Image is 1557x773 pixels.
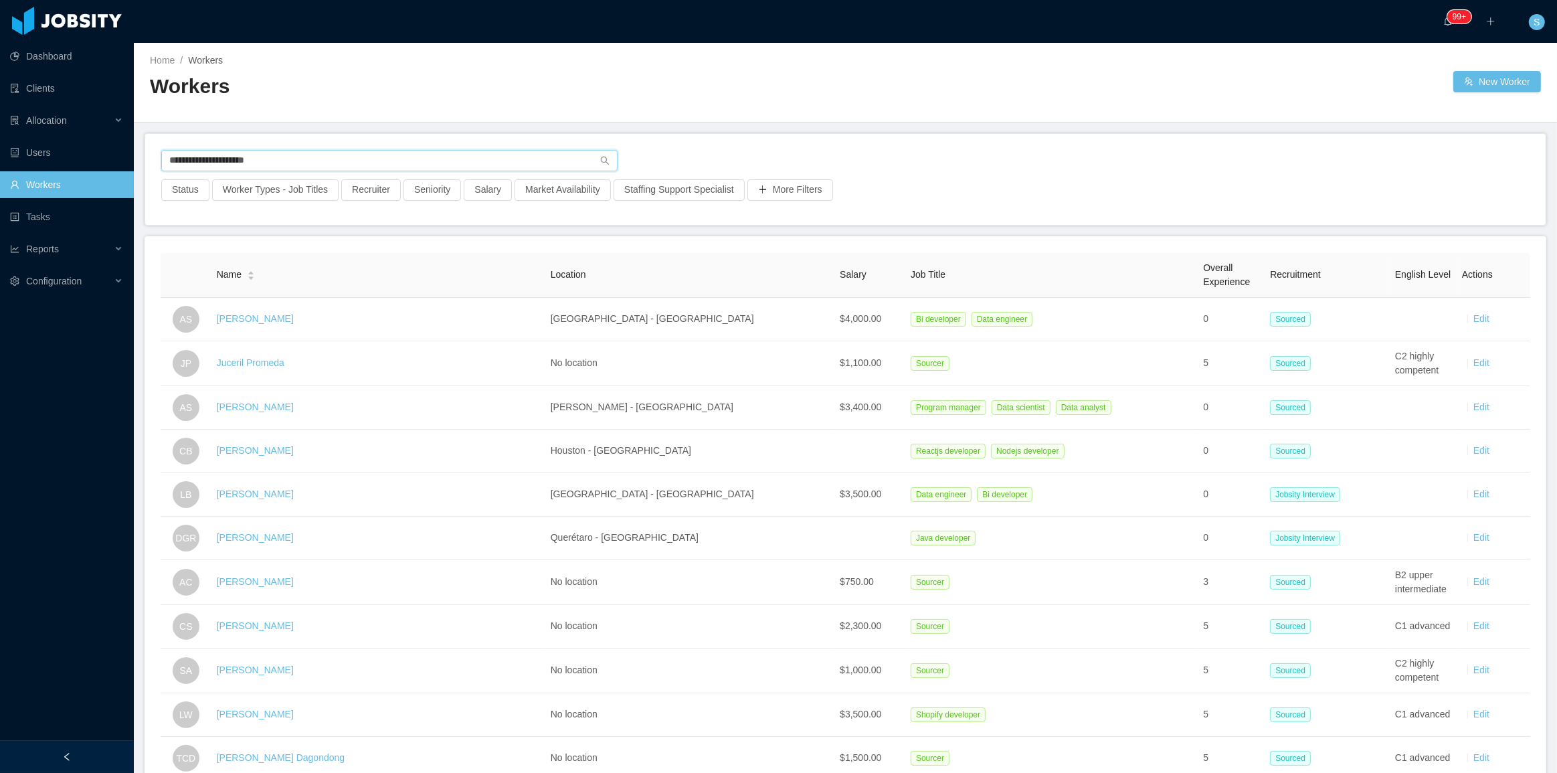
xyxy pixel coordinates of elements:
td: 5 [1198,341,1265,386]
span: $3,400.00 [840,402,881,412]
a: [PERSON_NAME] [217,665,294,675]
td: No location [545,560,834,605]
span: / [180,55,183,66]
span: $3,500.00 [840,489,881,499]
button: Worker Types - Job Titles [212,179,339,201]
span: $1,500.00 [840,752,881,763]
i: icon: caret-down [248,274,255,278]
a: icon: userWorkers [10,171,123,198]
button: Salary [464,179,512,201]
a: Juceril Promeda [217,357,284,368]
span: JP [181,350,191,377]
td: Houston - [GEOGRAPHIC_DATA] [545,430,834,473]
span: Jobsity Interview [1270,487,1340,502]
td: [GEOGRAPHIC_DATA] - [GEOGRAPHIC_DATA] [545,298,834,341]
button: icon: plusMore Filters [747,179,833,201]
td: C2 highly competent [1390,649,1457,693]
i: icon: solution [10,116,19,125]
a: [PERSON_NAME] [217,620,294,631]
i: icon: search [600,156,610,165]
a: Sourced [1270,576,1316,587]
td: No location [545,649,834,693]
button: icon: usergroup-addNew Worker [1453,71,1541,92]
a: Sourced [1270,709,1316,719]
i: icon: plus [1486,17,1495,26]
td: 0 [1198,386,1265,430]
span: Job Title [911,269,945,280]
span: Salary [840,269,866,280]
span: $2,300.00 [840,620,881,631]
div: Sort [247,269,255,278]
h2: Workers [150,73,846,100]
td: C1 advanced [1390,693,1457,737]
span: Sourcer [911,575,949,590]
span: Workers [188,55,223,66]
a: [PERSON_NAME] [217,489,294,499]
span: $750.00 [840,576,874,587]
span: Java developer [911,531,976,545]
a: icon: auditClients [10,75,123,102]
span: Allocation [26,115,67,126]
i: icon: line-chart [10,244,19,254]
td: 5 [1198,693,1265,737]
a: Edit [1473,357,1489,368]
i: icon: bell [1443,17,1453,26]
a: Edit [1473,576,1489,587]
i: icon: caret-up [248,270,255,274]
span: Name [217,268,242,282]
span: Sourced [1270,707,1311,722]
span: Sourcer [911,751,949,766]
span: Nodejs developer [991,444,1064,458]
span: S [1534,14,1540,30]
a: Edit [1473,445,1489,456]
a: [PERSON_NAME] Dagondong [217,752,345,763]
span: Sourced [1270,619,1311,634]
span: CB [179,438,192,464]
i: icon: setting [10,276,19,286]
td: No location [545,693,834,737]
a: [PERSON_NAME] [217,402,294,412]
a: Jobsity Interview [1270,489,1346,499]
span: $3,500.00 [840,709,881,719]
a: Edit [1473,313,1489,324]
td: 3 [1198,560,1265,605]
span: AS [180,394,193,421]
td: C1 advanced [1390,605,1457,649]
button: Recruiter [341,179,401,201]
a: [PERSON_NAME] [217,532,294,543]
a: Home [150,55,175,66]
span: Reports [26,244,59,254]
a: Edit [1473,532,1489,543]
a: Sourced [1270,357,1316,368]
a: Sourced [1270,402,1316,412]
span: Jobsity Interview [1270,531,1340,545]
span: AC [179,569,192,596]
a: Sourced [1270,620,1316,631]
a: Edit [1473,752,1489,763]
a: Sourced [1270,313,1316,324]
td: Querétaro - [GEOGRAPHIC_DATA] [545,517,834,560]
td: [GEOGRAPHIC_DATA] - [GEOGRAPHIC_DATA] [545,473,834,517]
span: Data scientist [992,400,1050,415]
span: Sourcer [911,663,949,678]
span: Location [551,269,586,280]
sup: 1212 [1447,10,1471,23]
span: Shopify developer [911,707,986,722]
span: Data analyst [1056,400,1111,415]
a: [PERSON_NAME] [217,576,294,587]
td: No location [545,605,834,649]
a: icon: robotUsers [10,139,123,166]
span: Sourced [1270,400,1311,415]
span: Sourced [1270,575,1311,590]
span: Actions [1462,269,1493,280]
a: [PERSON_NAME] [217,313,294,324]
span: English Level [1395,269,1451,280]
a: Edit [1473,665,1489,675]
td: [PERSON_NAME] - [GEOGRAPHIC_DATA] [545,386,834,430]
td: C2 highly competent [1390,341,1457,386]
span: Sourced [1270,663,1311,678]
a: icon: pie-chartDashboard [10,43,123,70]
td: 0 [1198,473,1265,517]
a: Edit [1473,489,1489,499]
